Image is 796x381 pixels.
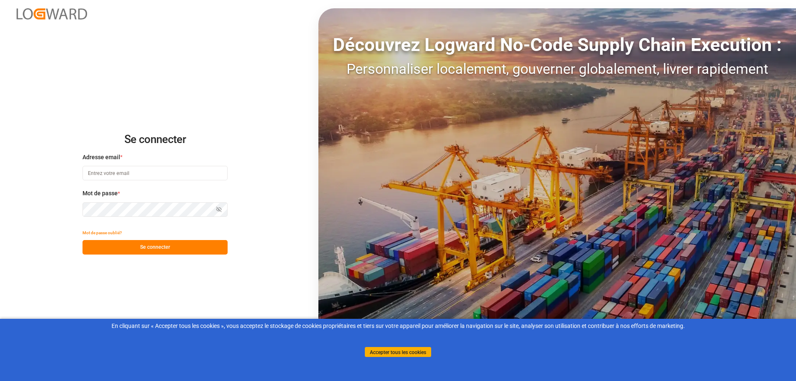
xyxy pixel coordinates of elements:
font: Se connecter [140,244,170,250]
font: Accepter tous les cookies [370,349,426,355]
input: Entrez votre email [83,166,228,180]
font: Découvrez Logward No-Code Supply Chain Execution : [333,34,781,56]
button: Se connecter [83,240,228,255]
font: Mot de passe [83,190,118,197]
font: Adresse email [83,154,120,160]
font: Se connecter [124,133,186,146]
button: Mot de passe oublié? [83,226,122,240]
img: Logward_new_orange.png [17,8,87,19]
font: Personnaliser localement, gouverner globalement, livrer rapidement [347,61,768,77]
font: En cliquant sur « Accepter tous les cookies », vous acceptez le stockage de cookies propriétaires... [112,323,685,329]
button: Accepter tous les cookies [365,347,431,357]
font: Mot de passe oublié? [83,231,122,235]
